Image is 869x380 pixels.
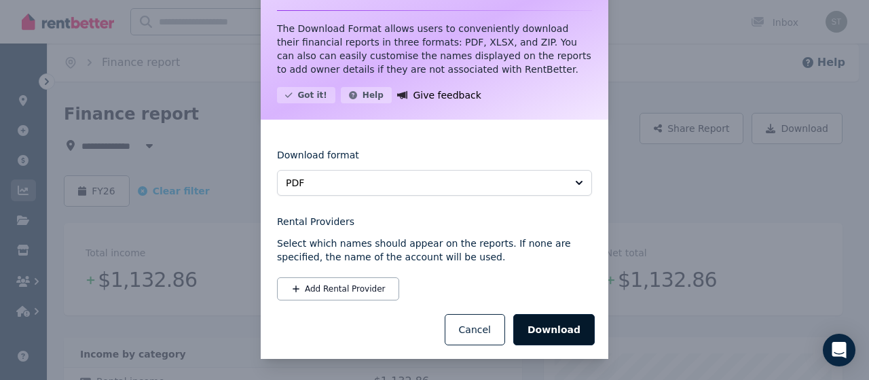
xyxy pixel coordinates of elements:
span: PDF [286,176,564,190]
a: Give feedback [397,87,481,103]
div: Open Intercom Messenger [823,334,855,366]
button: Cancel [445,314,505,345]
p: Select which names should appear on the reports. If none are specified, the name of the account w... [277,237,592,264]
legend: Rental Providers [277,215,592,228]
label: Download format [277,148,359,170]
button: PDF [277,170,592,196]
button: Add Rental Provider [277,277,399,300]
button: Got it! [277,87,335,103]
button: Download [513,314,595,345]
button: Help [341,87,392,103]
p: The Download Format allows users to conveniently download their financial reports in three format... [277,22,592,76]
